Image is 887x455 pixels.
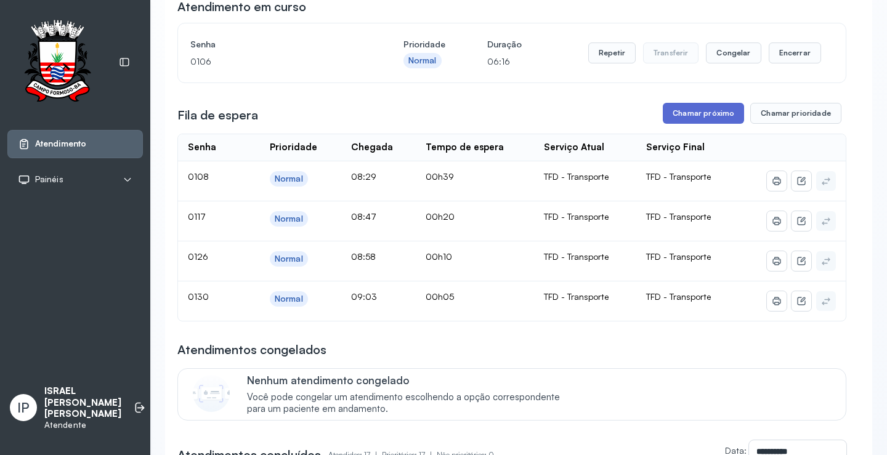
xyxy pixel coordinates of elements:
div: TFD - Transporte [544,251,626,262]
span: 0108 [188,171,209,182]
button: Encerrar [769,42,821,63]
button: Chamar prioridade [750,103,841,124]
div: Normal [275,174,303,184]
div: TFD - Transporte [544,171,626,182]
h4: Senha [190,36,362,53]
span: 00h20 [426,211,455,222]
div: Chegada [351,142,393,153]
div: Serviço Final [646,142,705,153]
a: Atendimento [18,138,132,150]
h4: Prioridade [403,36,445,53]
div: Prioridade [270,142,317,153]
img: Logotipo do estabelecimento [13,20,102,105]
p: 0106 [190,53,362,70]
button: Repetir [588,42,636,63]
h4: Duração [487,36,522,53]
span: 00h05 [426,291,454,302]
button: Transferir [643,42,699,63]
span: TFD - Transporte [646,171,711,182]
div: Normal [275,294,303,304]
span: 00h10 [426,251,452,262]
p: 06:16 [487,53,522,70]
span: 08:29 [351,171,376,182]
h3: Atendimentos congelados [177,341,326,358]
span: 08:47 [351,211,376,222]
div: TFD - Transporte [544,291,626,302]
span: TFD - Transporte [646,211,711,222]
p: Nenhum atendimento congelado [247,374,573,387]
span: 0117 [188,211,206,222]
span: 0130 [188,291,209,302]
span: 08:58 [351,251,376,262]
div: Serviço Atual [544,142,604,153]
span: TFD - Transporte [646,291,711,302]
span: Você pode congelar um atendimento escolhendo a opção correspondente para um paciente em andamento. [247,392,573,415]
h3: Fila de espera [177,107,258,124]
span: IP [17,400,30,416]
button: Congelar [706,42,761,63]
div: Normal [408,55,437,66]
span: Atendimento [35,139,86,149]
div: TFD - Transporte [544,211,626,222]
div: Normal [275,214,303,224]
span: 0126 [188,251,208,262]
span: 00h39 [426,171,454,182]
div: Tempo de espera [426,142,504,153]
p: ISRAEL [PERSON_NAME] [PERSON_NAME] [44,385,121,420]
span: 09:03 [351,291,377,302]
p: Atendente [44,420,121,430]
span: TFD - Transporte [646,251,711,262]
div: Normal [275,254,303,264]
button: Chamar próximo [663,103,744,124]
img: Imagem de CalloutCard [193,375,230,412]
span: Painéis [35,174,63,185]
div: Senha [188,142,216,153]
